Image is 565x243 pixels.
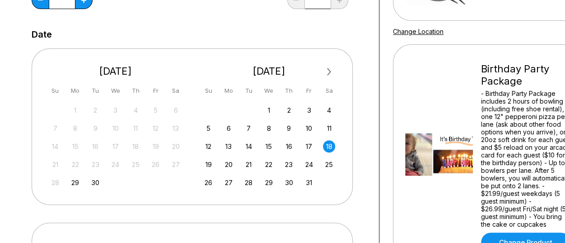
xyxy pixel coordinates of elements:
[283,176,295,189] div: Choose Thursday, October 30th, 2025
[149,122,162,134] div: Not available Friday, September 12th, 2025
[48,103,183,189] div: month 2025-09
[405,121,473,189] img: Birthday Party Package
[109,104,121,116] div: Not available Wednesday, September 3rd, 2025
[49,85,61,97] div: Su
[69,176,81,189] div: Choose Monday, September 29th, 2025
[109,122,121,134] div: Not available Wednesday, September 10th, 2025
[199,65,339,77] div: [DATE]
[223,158,235,171] div: Choose Monday, October 20th, 2025
[109,158,121,171] div: Not available Wednesday, September 24th, 2025
[243,140,255,152] div: Choose Tuesday, October 14th, 2025
[89,104,102,116] div: Not available Tuesday, September 2nd, 2025
[202,140,215,152] div: Choose Sunday, October 12th, 2025
[303,158,315,171] div: Choose Friday, October 24th, 2025
[170,140,182,152] div: Not available Saturday, September 20th, 2025
[323,140,335,152] div: Choose Saturday, October 18th, 2025
[283,122,295,134] div: Choose Thursday, October 9th, 2025
[263,104,275,116] div: Choose Wednesday, October 1st, 2025
[263,140,275,152] div: Choose Wednesday, October 15th, 2025
[49,158,61,171] div: Not available Sunday, September 21st, 2025
[170,85,182,97] div: Sa
[170,122,182,134] div: Not available Saturday, September 13th, 2025
[303,122,315,134] div: Choose Friday, October 10th, 2025
[202,176,215,189] div: Choose Sunday, October 26th, 2025
[283,85,295,97] div: Th
[130,104,142,116] div: Not available Thursday, September 4th, 2025
[243,85,255,97] div: Tu
[89,85,102,97] div: Tu
[202,85,215,97] div: Su
[130,85,142,97] div: Th
[223,140,235,152] div: Choose Monday, October 13th, 2025
[323,158,335,171] div: Choose Saturday, October 25th, 2025
[109,85,121,97] div: We
[149,140,162,152] div: Not available Friday, September 19th, 2025
[149,104,162,116] div: Not available Friday, September 5th, 2025
[263,85,275,97] div: We
[202,158,215,171] div: Choose Sunday, October 19th, 2025
[130,122,142,134] div: Not available Thursday, September 11th, 2025
[49,122,61,134] div: Not available Sunday, September 7th, 2025
[69,122,81,134] div: Not available Monday, September 8th, 2025
[263,176,275,189] div: Choose Wednesday, October 29th, 2025
[201,103,337,189] div: month 2025-10
[130,140,142,152] div: Not available Thursday, September 18th, 2025
[243,122,255,134] div: Choose Tuesday, October 7th, 2025
[223,122,235,134] div: Choose Monday, October 6th, 2025
[170,104,182,116] div: Not available Saturday, September 6th, 2025
[49,176,61,189] div: Not available Sunday, September 28th, 2025
[89,176,102,189] div: Choose Tuesday, September 30th, 2025
[263,122,275,134] div: Choose Wednesday, October 8th, 2025
[89,122,102,134] div: Not available Tuesday, September 9th, 2025
[323,85,335,97] div: Sa
[223,176,235,189] div: Choose Monday, October 27th, 2025
[283,104,295,116] div: Choose Thursday, October 2nd, 2025
[303,140,315,152] div: Choose Friday, October 17th, 2025
[283,140,295,152] div: Choose Thursday, October 16th, 2025
[149,158,162,171] div: Not available Friday, September 26th, 2025
[243,158,255,171] div: Choose Tuesday, October 21st, 2025
[170,158,182,171] div: Not available Saturday, September 27th, 2025
[32,29,52,39] label: Date
[303,85,315,97] div: Fr
[303,176,315,189] div: Choose Friday, October 31st, 2025
[323,122,335,134] div: Choose Saturday, October 11th, 2025
[49,140,61,152] div: Not available Sunday, September 14th, 2025
[69,140,81,152] div: Not available Monday, September 15th, 2025
[283,158,295,171] div: Choose Thursday, October 23rd, 2025
[303,104,315,116] div: Choose Friday, October 3rd, 2025
[149,85,162,97] div: Fr
[69,85,81,97] div: Mo
[202,122,215,134] div: Choose Sunday, October 5th, 2025
[323,104,335,116] div: Choose Saturday, October 4th, 2025
[69,158,81,171] div: Not available Monday, September 22nd, 2025
[46,65,186,77] div: [DATE]
[89,140,102,152] div: Not available Tuesday, September 16th, 2025
[393,28,444,35] a: Change Location
[130,158,142,171] div: Not available Thursday, September 25th, 2025
[69,104,81,116] div: Not available Monday, September 1st, 2025
[322,65,336,79] button: Next Month
[263,158,275,171] div: Choose Wednesday, October 22nd, 2025
[223,85,235,97] div: Mo
[109,140,121,152] div: Not available Wednesday, September 17th, 2025
[243,176,255,189] div: Choose Tuesday, October 28th, 2025
[89,158,102,171] div: Not available Tuesday, September 23rd, 2025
